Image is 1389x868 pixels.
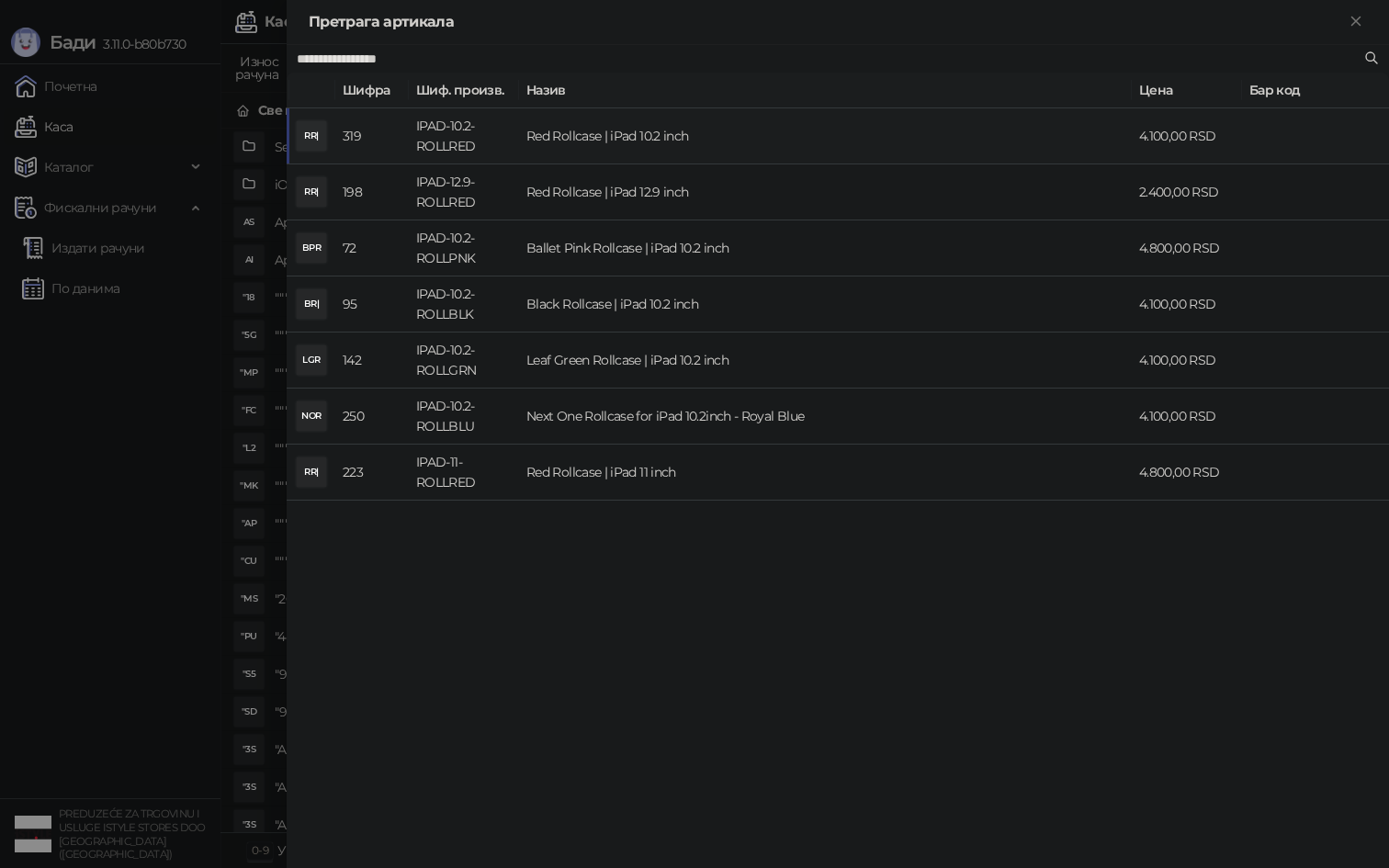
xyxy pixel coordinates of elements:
th: Цена [1132,73,1242,108]
td: 223 [335,445,409,501]
div: RR| [297,121,326,151]
div: RR| [297,457,326,487]
div: BPR [297,233,326,263]
div: NOR [297,401,326,431]
td: Red Rollcase | iPad 11 inch [519,445,1132,501]
td: IPAD-10.2-ROLLPNK [409,220,519,276]
td: 319 [335,108,409,164]
td: 250 [335,389,409,445]
td: IPAD-12.9-ROLLRED [409,164,519,220]
th: Бар код [1242,73,1389,108]
td: Ballet Pink Rollcase | iPad 10.2 inch [519,220,1132,276]
div: LGR [297,345,326,375]
button: Close [1345,11,1367,33]
td: Leaf Green Rollcase | iPad 10.2 inch [519,333,1132,389]
th: Шиф. произв. [409,73,519,108]
td: 142 [335,333,409,389]
td: 95 [335,276,409,333]
td: IPAD-11-ROLLRED [409,445,519,501]
th: Шифра [335,73,409,108]
td: 198 [335,164,409,220]
div: Претрага артикала [309,11,1345,33]
td: 4.800,00 RSD [1132,220,1242,276]
td: 4.800,00 RSD [1132,445,1242,501]
td: IPAD-10.2-ROLLRED [409,108,519,164]
div: BR| [297,289,326,319]
td: Next One Rollcase for iPad 10.2inch - Royal Blue [519,389,1132,445]
td: IPAD-10.2-ROLLGRN [409,333,519,389]
td: Red Rollcase | iPad 10.2 inch [519,108,1132,164]
th: Назив [519,73,1132,108]
div: RR| [297,177,326,207]
td: Black Rollcase | iPad 10.2 inch [519,276,1132,333]
td: 72 [335,220,409,276]
td: Red Rollcase | iPad 12.9 inch [519,164,1132,220]
td: 4.100,00 RSD [1132,276,1242,333]
td: 4.100,00 RSD [1132,108,1242,164]
td: IPAD-10.2-ROLLBLU [409,389,519,445]
td: 2.400,00 RSD [1132,164,1242,220]
td: IPAD-10.2-ROLLBLK [409,276,519,333]
td: 4.100,00 RSD [1132,333,1242,389]
td: 4.100,00 RSD [1132,389,1242,445]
